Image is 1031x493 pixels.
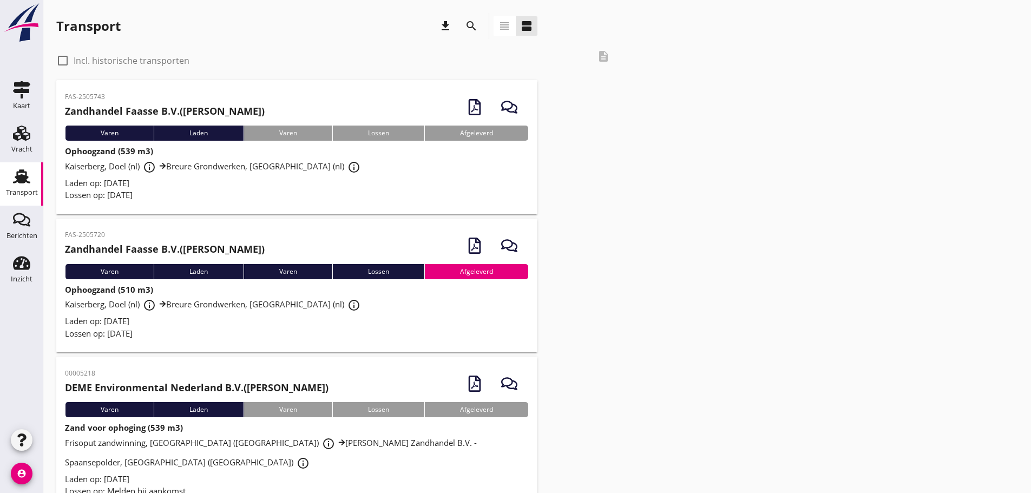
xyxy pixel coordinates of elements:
[65,189,133,200] span: Lossen op: [DATE]
[65,242,265,257] h2: ([PERSON_NAME])
[424,264,528,279] div: Afgeleverd
[65,328,133,339] span: Lossen op: [DATE]
[244,402,332,417] div: Varen
[65,299,364,310] span: Kaiserberg, Doel (nl) Breure Grondwerken, [GEOGRAPHIC_DATA] (nl)
[498,19,511,32] i: view_headline
[154,402,243,417] div: Laden
[244,126,332,141] div: Varen
[143,161,156,174] i: info_outline
[13,102,30,109] div: Kaart
[11,146,32,153] div: Vracht
[11,463,32,484] i: account_circle
[2,3,41,43] img: logo-small.a267ee39.svg
[65,161,364,172] span: Kaiserberg, Doel (nl) Breure Grondwerken, [GEOGRAPHIC_DATA] (nl)
[244,264,332,279] div: Varen
[154,126,243,141] div: Laden
[520,19,533,32] i: view_agenda
[439,19,452,32] i: download
[65,284,153,295] strong: Ophoogzand (510 m3)
[332,402,424,417] div: Lossen
[65,178,129,188] span: Laden op: [DATE]
[56,219,537,353] a: FAS-2505720Zandhandel Faasse B.V.([PERSON_NAME])VarenLadenVarenLossenAfgeleverdOphoogzand (510 m3...
[65,369,329,378] p: 00005218
[65,264,154,279] div: Varen
[65,104,180,117] strong: Zandhandel Faasse B.V.
[332,126,424,141] div: Lossen
[11,275,32,282] div: Inzicht
[347,161,360,174] i: info_outline
[297,457,310,470] i: info_outline
[65,126,154,141] div: Varen
[65,104,265,119] h2: ([PERSON_NAME])
[65,230,265,240] p: FAS-2505720
[65,92,265,102] p: FAS-2505743
[322,437,335,450] i: info_outline
[65,381,244,394] strong: DEME Environmental Nederland B.V.
[65,474,129,484] span: Laden op: [DATE]
[154,264,243,279] div: Laden
[465,19,478,32] i: search
[143,299,156,312] i: info_outline
[65,242,180,255] strong: Zandhandel Faasse B.V.
[65,437,477,468] span: Frisoput zandwinning, [GEOGRAPHIC_DATA] ([GEOGRAPHIC_DATA]) [PERSON_NAME] Zandhandel B.V. - Spaan...
[65,315,129,326] span: Laden op: [DATE]
[65,402,154,417] div: Varen
[65,146,153,156] strong: Ophoogzand (539 m3)
[56,17,121,35] div: Transport
[424,402,528,417] div: Afgeleverd
[56,80,537,214] a: FAS-2505743Zandhandel Faasse B.V.([PERSON_NAME])VarenLadenVarenLossenAfgeleverdOphoogzand (539 m3...
[424,126,528,141] div: Afgeleverd
[332,264,424,279] div: Lossen
[347,299,360,312] i: info_outline
[6,189,38,196] div: Transport
[65,422,183,433] strong: Zand voor ophoging (539 m3)
[65,380,329,395] h2: ([PERSON_NAME])
[74,55,189,66] label: Incl. historische transporten
[6,232,37,239] div: Berichten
